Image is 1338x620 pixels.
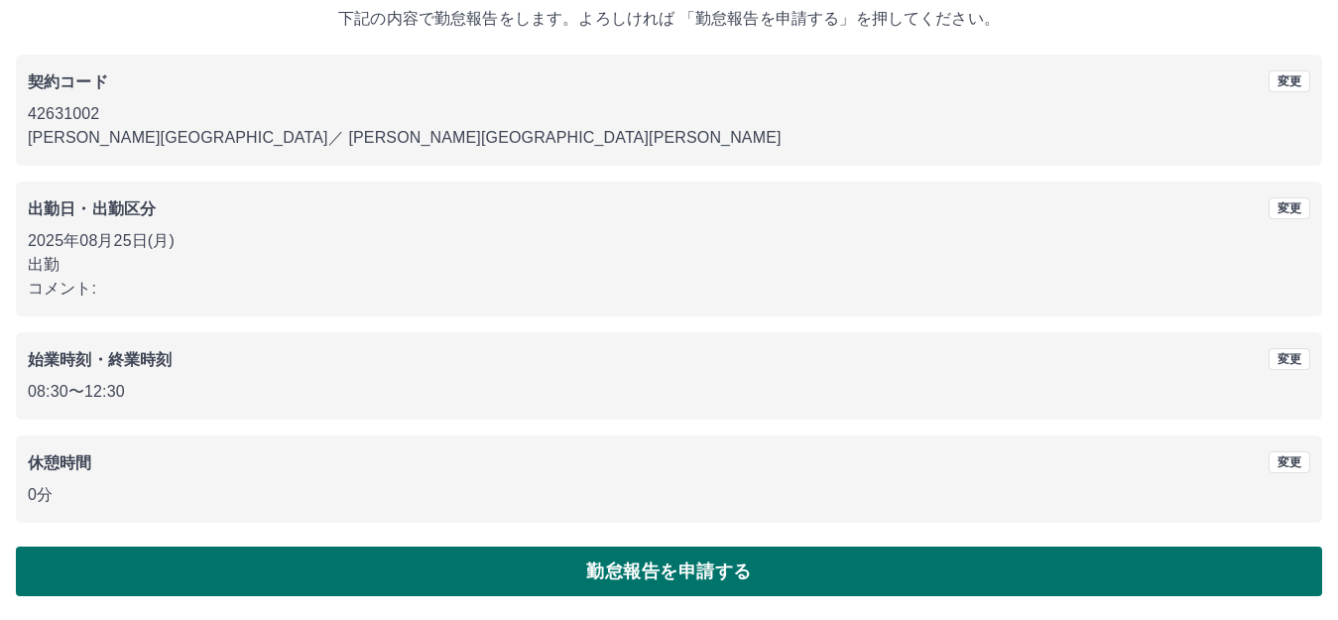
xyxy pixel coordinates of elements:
button: 変更 [1269,451,1310,473]
p: 42631002 [28,102,1310,126]
button: 変更 [1269,70,1310,92]
p: 0分 [28,483,1310,507]
p: 下記の内容で勤怠報告をします。よろしければ 「勤怠報告を申請する」を押してください。 [16,7,1322,31]
button: 変更 [1269,197,1310,219]
p: 出勤 [28,253,1310,277]
b: 始業時刻・終業時刻 [28,351,172,368]
b: 契約コード [28,73,108,90]
p: コメント: [28,277,1310,301]
button: 勤怠報告を申請する [16,547,1322,596]
p: 2025年08月25日(月) [28,229,1310,253]
button: 変更 [1269,348,1310,370]
p: 08:30 〜 12:30 [28,380,1310,404]
b: 出勤日・出勤区分 [28,200,156,217]
b: 休憩時間 [28,454,92,471]
p: [PERSON_NAME][GEOGRAPHIC_DATA] ／ [PERSON_NAME][GEOGRAPHIC_DATA][PERSON_NAME] [28,126,1310,150]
